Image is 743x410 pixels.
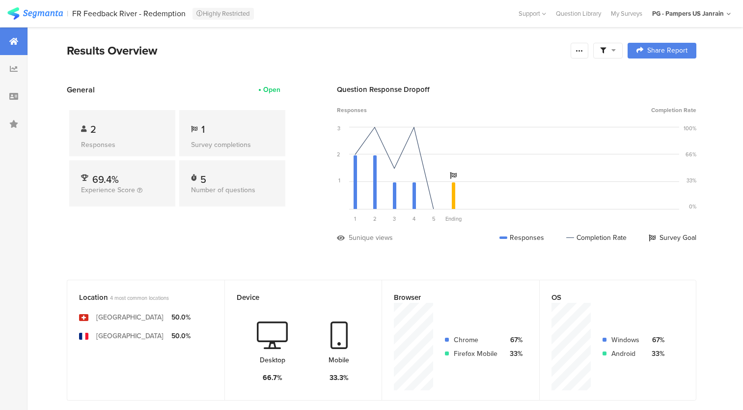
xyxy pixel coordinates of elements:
[647,335,664,345] div: 67%
[686,150,696,158] div: 66%
[337,84,696,95] div: Question Response Dropoff
[651,106,696,115] span: Completion Rate
[96,331,164,341] div: [GEOGRAPHIC_DATA]
[260,355,285,365] div: Desktop
[92,172,119,187] span: 69.4%
[353,233,393,243] div: unique views
[443,215,463,223] div: Ending
[611,335,639,345] div: Windows
[354,215,356,223] span: 1
[551,292,668,303] div: OS
[79,292,196,303] div: Location
[330,373,349,383] div: 33.3%
[499,233,544,243] div: Responses
[72,9,186,18] div: FR Feedback River - Redemption
[349,233,353,243] div: 5
[81,140,164,150] div: Responses
[611,349,639,359] div: Android
[96,312,164,322] div: [GEOGRAPHIC_DATA]
[566,233,627,243] div: Completion Rate
[689,203,696,210] div: 0%
[337,150,340,158] div: 2
[505,335,523,345] div: 67%
[394,292,511,303] div: Browser
[519,6,546,21] div: Support
[450,172,457,179] i: Survey Goal
[432,215,436,223] span: 5
[67,42,566,59] div: Results Overview
[191,185,255,195] span: Number of questions
[373,215,377,223] span: 2
[647,349,664,359] div: 33%
[454,335,497,345] div: Chrome
[193,8,254,20] div: Highly Restricted
[329,355,349,365] div: Mobile
[413,215,415,223] span: 4
[200,172,206,182] div: 5
[337,124,340,132] div: 3
[171,312,191,322] div: 50.0%
[171,331,191,341] div: 50.0%
[393,215,396,223] span: 3
[338,176,340,184] div: 1
[454,349,497,359] div: Firefox Mobile
[67,8,68,19] div: |
[649,233,696,243] div: Survey Goal
[652,9,724,18] div: PG - Pampers US Janrain
[505,349,523,359] div: 33%
[337,106,367,115] span: Responses
[7,7,63,20] img: segmanta logo
[263,373,282,383] div: 66.7%
[606,9,647,18] a: My Surveys
[684,124,696,132] div: 100%
[263,85,280,95] div: Open
[110,294,169,302] span: 4 most common locations
[551,9,606,18] a: Question Library
[237,292,354,303] div: Device
[191,140,274,150] div: Survey completions
[201,122,205,137] span: 1
[90,122,96,137] span: 2
[687,176,696,184] div: 33%
[67,84,95,95] span: General
[81,185,135,195] span: Experience Score
[647,47,688,54] span: Share Report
